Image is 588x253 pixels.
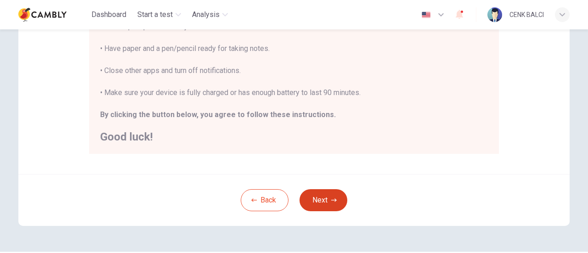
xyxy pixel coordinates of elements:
button: Back [241,189,288,211]
button: Next [300,189,347,211]
button: Start a test [134,6,185,23]
h2: Good luck! [100,131,488,142]
span: Dashboard [91,9,126,20]
img: Profile picture [487,7,502,22]
b: By clicking the button below, you agree to follow these instructions. [100,110,336,119]
div: CENK BALCI [509,9,544,20]
button: Dashboard [88,6,130,23]
span: Analysis [192,9,220,20]
img: Cambly logo [18,6,67,24]
a: Cambly logo [18,6,88,24]
span: Start a test [137,9,173,20]
img: en [420,11,432,18]
button: Analysis [188,6,232,23]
